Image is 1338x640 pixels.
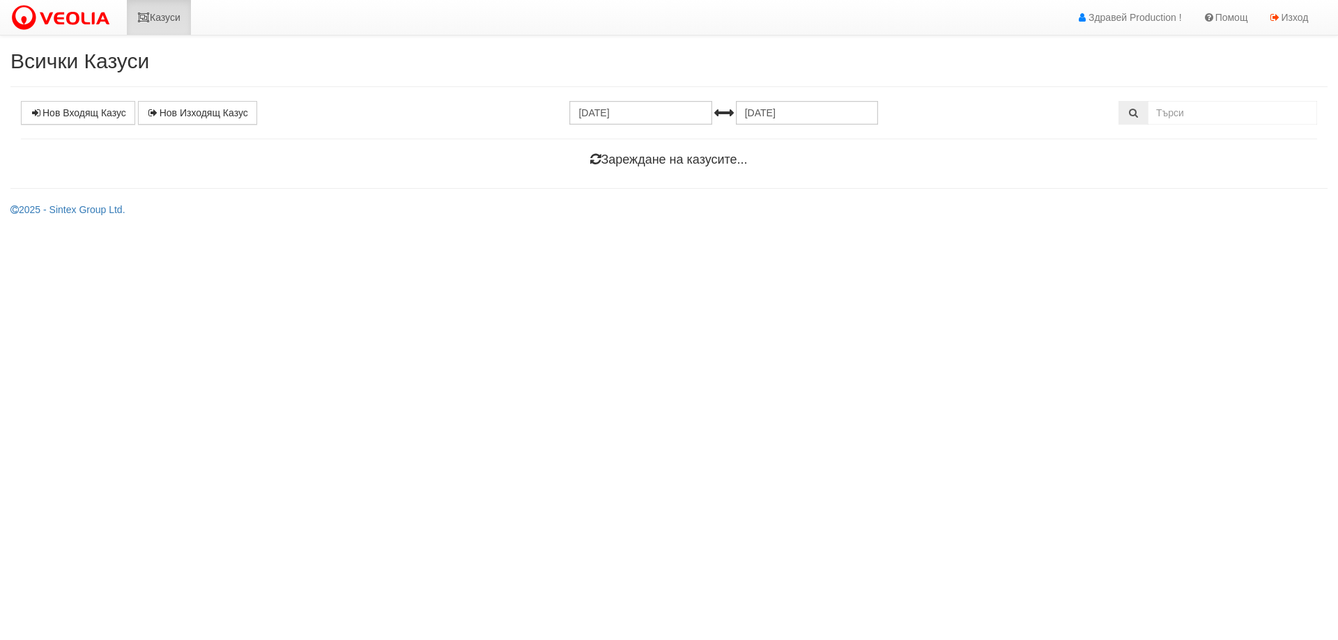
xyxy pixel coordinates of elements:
img: VeoliaLogo.png [10,3,116,33]
h4: Зареждане на казусите... [21,153,1317,167]
input: Търсене по Идентификатор, Бл/Вх/Ап, Тип, Описание, Моб. Номер, Имейл, Файл, Коментар, [1148,101,1317,125]
a: Нов Изходящ Казус [138,101,257,125]
h2: Всички Казуси [10,49,1328,72]
a: 2025 - Sintex Group Ltd. [10,204,125,215]
a: Нов Входящ Казус [21,101,135,125]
